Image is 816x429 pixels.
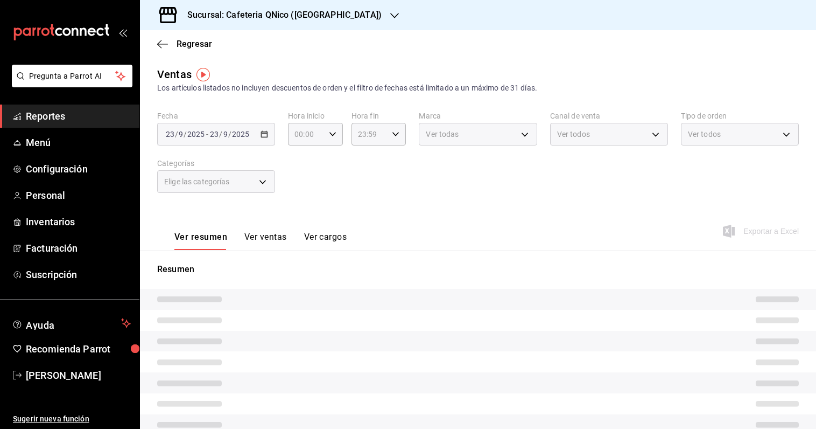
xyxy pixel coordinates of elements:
[206,130,208,139] span: -
[157,82,799,94] div: Los artículos listados no incluyen descuentos de orden y el filtro de fechas está limitado a un m...
[419,112,537,120] label: Marca
[26,267,131,282] span: Suscripción
[26,162,131,176] span: Configuración
[165,130,175,139] input: --
[187,130,205,139] input: ----
[26,241,131,255] span: Facturación
[29,71,116,82] span: Pregunta a Parrot AI
[26,342,131,356] span: Recomienda Parrot
[219,130,222,139] span: /
[26,317,117,330] span: Ayuda
[8,78,132,89] a: Pregunta a Parrot AI
[26,135,131,150] span: Menú
[164,176,230,187] span: Elige las categorías
[196,68,210,81] img: Tooltip marker
[557,129,590,140] span: Ver todos
[288,112,343,120] label: Hora inicio
[26,109,131,123] span: Reportes
[157,160,275,167] label: Categorías
[157,112,275,120] label: Fecha
[177,39,212,49] span: Regresar
[426,129,459,140] span: Ver todas
[184,130,187,139] span: /
[157,66,192,82] div: Ventas
[550,112,668,120] label: Canal de venta
[118,28,127,37] button: open_drawer_menu
[26,188,131,203] span: Personal
[157,263,799,276] p: Resumen
[688,129,721,140] span: Ver todos
[26,214,131,229] span: Inventarios
[174,232,227,250] button: Ver resumen
[351,112,406,120] label: Hora fin
[12,65,132,87] button: Pregunta a Parrot AI
[244,232,287,250] button: Ver ventas
[228,130,231,139] span: /
[178,130,184,139] input: --
[304,232,347,250] button: Ver cargos
[26,368,131,383] span: [PERSON_NAME]
[174,232,347,250] div: navigation tabs
[231,130,250,139] input: ----
[13,413,131,425] span: Sugerir nueva función
[209,130,219,139] input: --
[179,9,382,22] h3: Sucursal: Cafeteria QNico ([GEOGRAPHIC_DATA])
[175,130,178,139] span: /
[681,112,799,120] label: Tipo de orden
[157,39,212,49] button: Regresar
[223,130,228,139] input: --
